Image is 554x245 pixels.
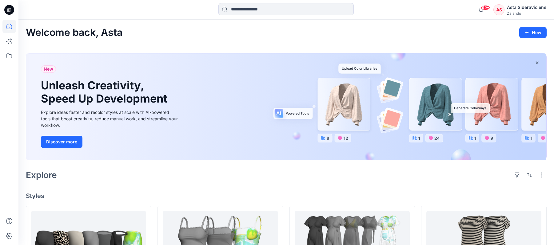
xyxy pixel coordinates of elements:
h2: Welcome back, Asta [26,27,122,38]
h1: Unleash Creativity, Speed Up Development [41,79,170,105]
div: Zalando [507,11,546,16]
div: Asta Sideraviciene [507,4,546,11]
button: New [519,27,547,38]
span: 99+ [481,5,490,10]
button: Discover more [41,136,82,148]
h2: Explore [26,170,57,180]
a: Discover more [41,136,179,148]
h4: Styles [26,192,547,200]
span: New [44,65,53,73]
div: Explore ideas faster and recolor styles at scale with AI-powered tools that boost creativity, red... [41,109,179,128]
div: AS [493,4,504,15]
